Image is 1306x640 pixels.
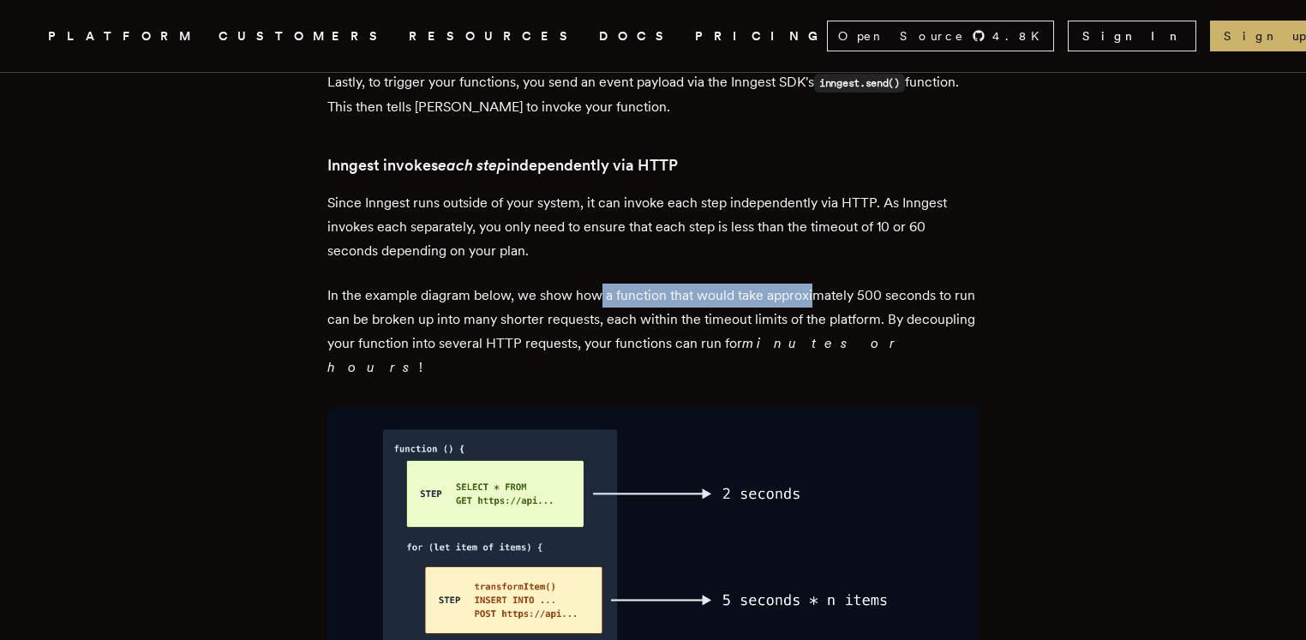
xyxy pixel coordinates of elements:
[327,191,979,263] p: Since Inngest runs outside of your system, it can invoke each step independently via HTTP. As Inn...
[814,74,905,93] code: inngest.send()
[48,26,198,47] button: PLATFORM
[438,156,506,174] em: each step
[599,26,674,47] a: DOCS
[992,27,1050,45] span: 4.8 K
[327,153,979,177] h3: Inngest invokes independently via HTTP
[327,284,979,380] p: In the example diagram below, we show how a function that would take approximately 500 seconds to...
[838,27,965,45] span: Open Source
[327,70,979,119] p: Lastly, to trigger your functions, you send an event payload via the Inngest SDK's function. This...
[409,26,578,47] button: RESOURCES
[695,26,827,47] a: PRICING
[1068,21,1196,51] a: Sign In
[219,26,388,47] a: CUSTOMERS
